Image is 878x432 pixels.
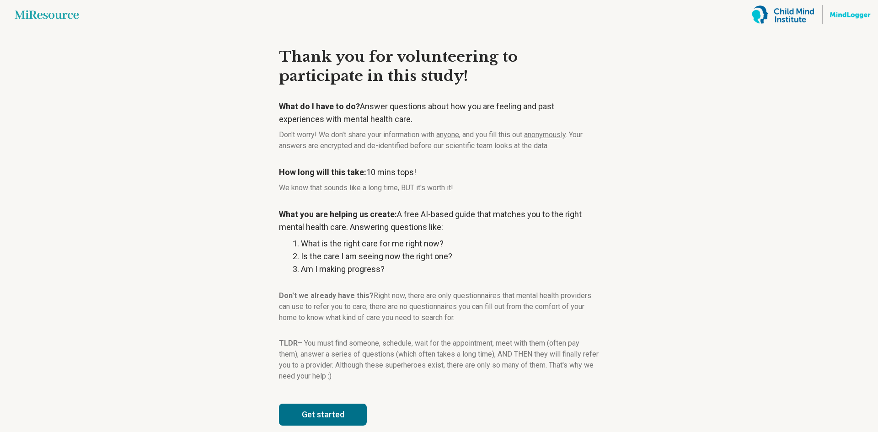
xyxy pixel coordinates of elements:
strong: What do I have to do? [279,101,360,111]
strong: Don't we already have this? [279,291,374,300]
strong: TLDR [279,339,298,347]
p: We know that sounds like a long time, BUT it's worth it! [279,182,599,193]
p: – You must find someone, schedule, wait for the appointment, meet with them (often pay them), ans... [279,338,599,382]
strong: How long will this take: [279,167,366,177]
p: A free AI-based guide that matches you to the right mental health care. Answering questions like: [279,208,599,234]
p: Answer questions about how you are feeling and past experiences with mental health care. [279,100,599,126]
p: Don't worry! We don't share your information with , and you fill this out . Your answers are encr... [279,129,599,151]
button: Get started [279,404,367,426]
h3: Thank you for volunteering to participate in this study! [279,48,599,85]
span: anyone [436,130,459,139]
li: What is the right care for me right now? [301,237,599,250]
li: Is the care I am seeing now the right one? [301,250,599,263]
span: anonymously [524,130,566,139]
strong: What you are helping us create: [279,209,397,219]
p: Right now, there are only questionnaires that mental health providers can use to refer you to car... [279,290,599,323]
li: Am I making progress? [301,263,599,276]
p: 10 mins tops! [279,166,599,179]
